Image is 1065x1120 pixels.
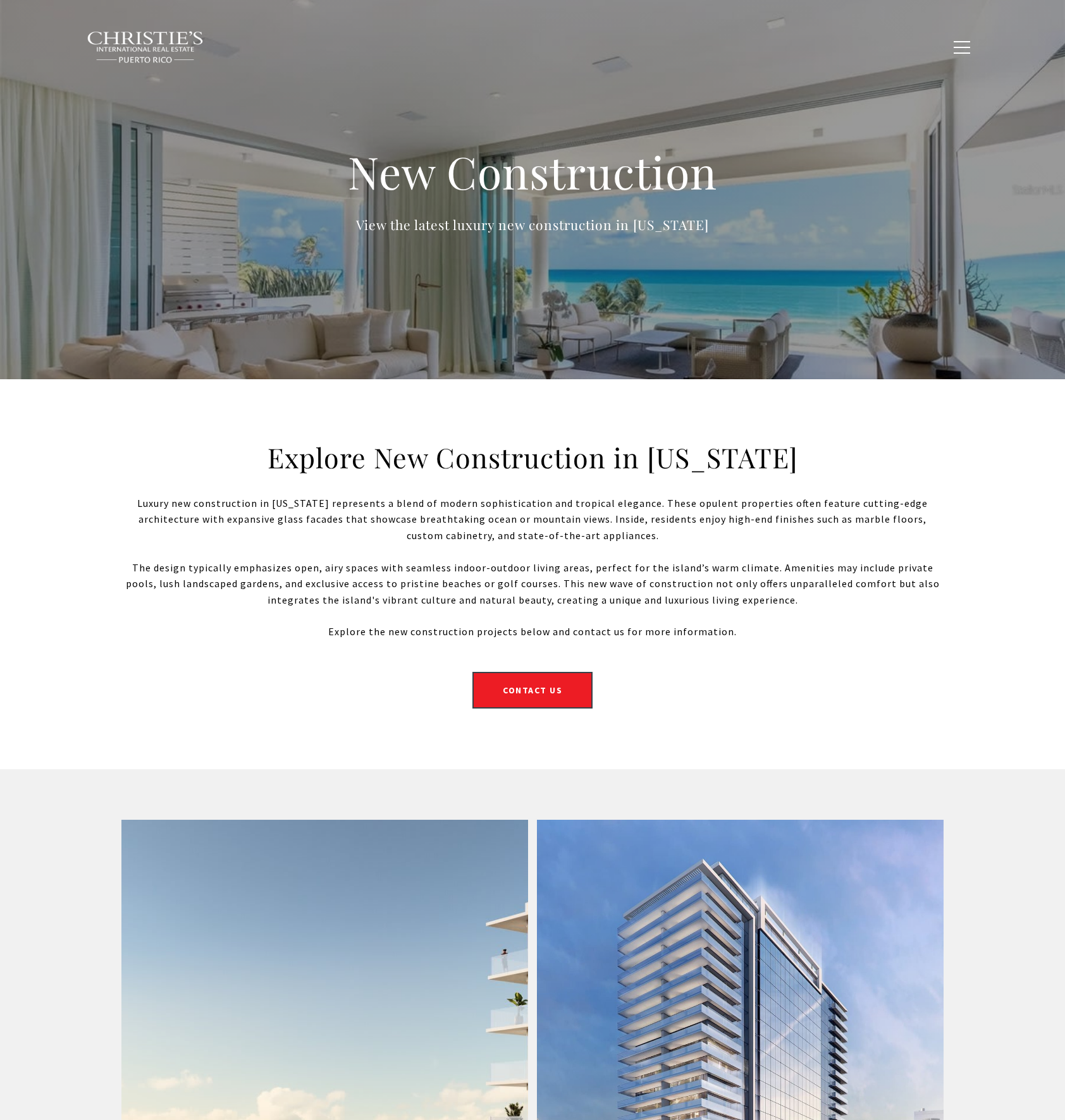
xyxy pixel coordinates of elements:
[121,560,944,609] p: The design typically emphasizes open, airy spaces with seamless indoor-outdoor living areas, perf...
[280,144,785,200] h1: New Construction
[121,496,944,544] p: Luxury new construction in [US_STATE] represents a blend of modern sophistication and tropical el...
[261,440,804,475] h2: Explore New Construction in [US_STATE]
[280,214,785,235] p: View the latest luxury new construction in [US_STATE]
[121,624,944,640] p: Explore the new construction projects below and contact us for more information.
[87,31,204,64] img: Christie's International Real Estate black text logo
[472,672,593,709] a: Contact Us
